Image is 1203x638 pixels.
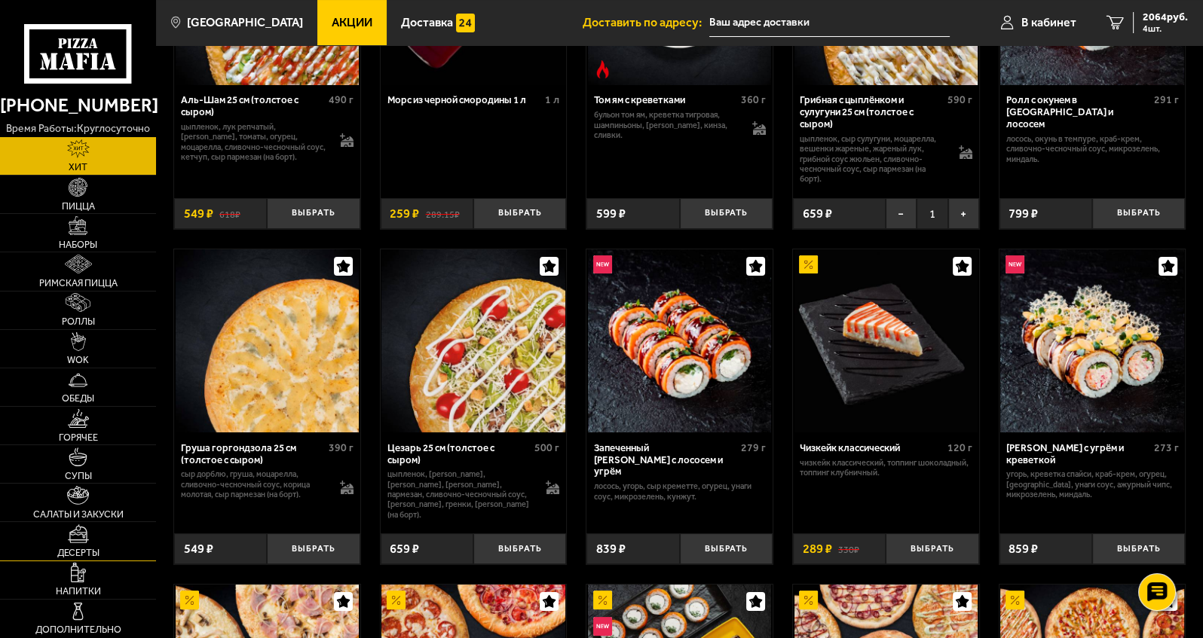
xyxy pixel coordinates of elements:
[1153,93,1178,106] span: 291 г
[793,249,979,433] a: АкционныйЧизкейк классический
[596,207,626,220] span: 599 ₽
[1143,24,1188,33] span: 4 шт.
[886,533,978,564] button: Выбрать
[181,122,327,162] p: цыпленок, лук репчатый, [PERSON_NAME], томаты, огурец, моцарелла, сливочно-чесночный соус, кетчуп...
[800,442,943,454] div: Чизкейк классический
[387,94,541,106] div: Морс из черной смородины 1 л
[799,255,818,274] img: Акционный
[947,441,972,454] span: 120 г
[741,93,766,106] span: 360 г
[390,542,419,555] span: 659 ₽
[33,510,124,520] span: Салаты и закуски
[947,93,972,106] span: 590 г
[180,591,199,609] img: Акционный
[1092,533,1185,564] button: Выбрать
[794,249,978,433] img: Чизкейк классический
[62,202,95,212] span: Пицца
[174,249,360,433] a: Груша горгондзола 25 см (толстое с сыром)
[329,441,354,454] span: 390 г
[181,94,324,118] div: Аль-Шам 25 см (толстое с сыром)
[65,472,92,481] span: Супы
[426,207,460,220] s: 289.15 ₽
[838,542,859,555] s: 330 ₽
[1000,249,1184,433] img: Ролл Калипсо с угрём и креветкой
[176,249,360,433] img: Груша горгондзола 25 см (толстое с сыром)
[35,625,121,635] span: Дополнительно
[799,591,818,609] img: Акционный
[680,198,773,229] button: Выбрать
[593,110,739,140] p: бульон том ям, креветка тигровая, шампиньоны, [PERSON_NAME], кинза, сливки.
[709,9,950,37] input: Ваш адрес доставки
[1006,94,1149,130] div: Ролл с окунем в [GEOGRAPHIC_DATA] и лососем
[267,533,360,564] button: Выбрать
[586,249,773,433] a: НовинкаЗапеченный ролл Гурмэ с лососем и угрём
[187,17,303,29] span: [GEOGRAPHIC_DATA]
[800,94,943,130] div: Грибная с цыплёнком и сулугуни 25 см (толстое с сыром)
[593,591,612,609] img: Акционный
[1006,591,1024,609] img: Акционный
[387,442,531,466] div: Цезарь 25 см (толстое с сыром)
[184,542,213,555] span: 549 ₽
[680,533,773,564] button: Выбрать
[1009,207,1038,220] span: 799 ₽
[596,542,626,555] span: 839 ₽
[39,279,118,288] span: Римская пицца
[741,441,766,454] span: 279 г
[593,60,612,79] img: Острое блюдо
[803,207,832,220] span: 659 ₽
[329,93,354,106] span: 490 г
[886,198,917,229] button: −
[473,533,566,564] button: Выбрать
[800,134,946,184] p: цыпленок, сыр сулугуни, моцарелла, вешенки жареные, жареный лук, грибной соус Жюльен, сливочно-че...
[62,394,94,404] span: Обеды
[1021,17,1076,29] span: В кабинет
[56,587,101,597] span: Напитки
[62,317,95,327] span: Роллы
[181,442,324,466] div: Груша горгондзола 25 см (толстое с сыром)
[534,441,559,454] span: 500 г
[184,207,213,220] span: 549 ₽
[593,255,612,274] img: Новинка
[67,356,89,365] span: WOK
[1092,198,1185,229] button: Выбрать
[917,198,947,229] span: 1
[267,198,360,229] button: Выбрать
[593,481,765,502] p: лосось, угорь, Сыр креметте, огурец, унаги соус, микрозелень, кунжут.
[473,198,566,229] button: Выбрать
[1006,255,1024,274] img: Новинка
[1006,134,1178,164] p: лосось, окунь в темпуре, краб-крем, сливочно-чесночный соус, микрозелень, миндаль.
[69,163,87,172] span: Хит
[401,17,453,29] span: Доставка
[593,442,736,478] div: Запеченный [PERSON_NAME] с лососем и угрём
[1006,469,1178,499] p: угорь, креветка спайси, краб-крем, огурец, [GEOGRAPHIC_DATA], унаги соус, ажурный чипс, микрозеле...
[219,207,240,220] s: 618 ₽
[800,458,972,478] p: Чизкейк классический, топпинг шоколадный, топпинг клубничный.
[948,198,979,229] button: +
[387,469,534,519] p: цыпленок, [PERSON_NAME], [PERSON_NAME], [PERSON_NAME], пармезан, сливочно-чесночный соус, [PERSON...
[381,249,565,433] img: Цезарь 25 см (толстое с сыром)
[181,469,327,499] p: сыр дорблю, груша, моцарелла, сливочно-чесночный соус, корица молотая, сыр пармезан (на борт).
[381,249,567,433] a: Цезарь 25 см (толстое с сыром)
[588,249,772,433] img: Запеченный ролл Гурмэ с лососем и угрём
[332,17,372,29] span: Акции
[1143,12,1188,23] span: 2064 руб.
[57,548,99,558] span: Десерты
[545,93,559,106] span: 1 л
[1153,441,1178,454] span: 273 г
[999,249,1186,433] a: НовинкаРолл Калипсо с угрём и креветкой
[59,240,97,250] span: Наборы
[593,617,612,636] img: Новинка
[1009,542,1038,555] span: 859 ₽
[593,94,736,106] div: Том ям с креветками
[456,14,475,32] img: 15daf4d41897b9f0e9f617042186c801.svg
[1006,442,1149,466] div: [PERSON_NAME] с угрём и креветкой
[387,591,406,609] img: Акционный
[803,542,832,555] span: 289 ₽
[390,207,419,220] span: 259 ₽
[583,17,709,29] span: Доставить по адресу:
[59,433,98,443] span: Горячее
